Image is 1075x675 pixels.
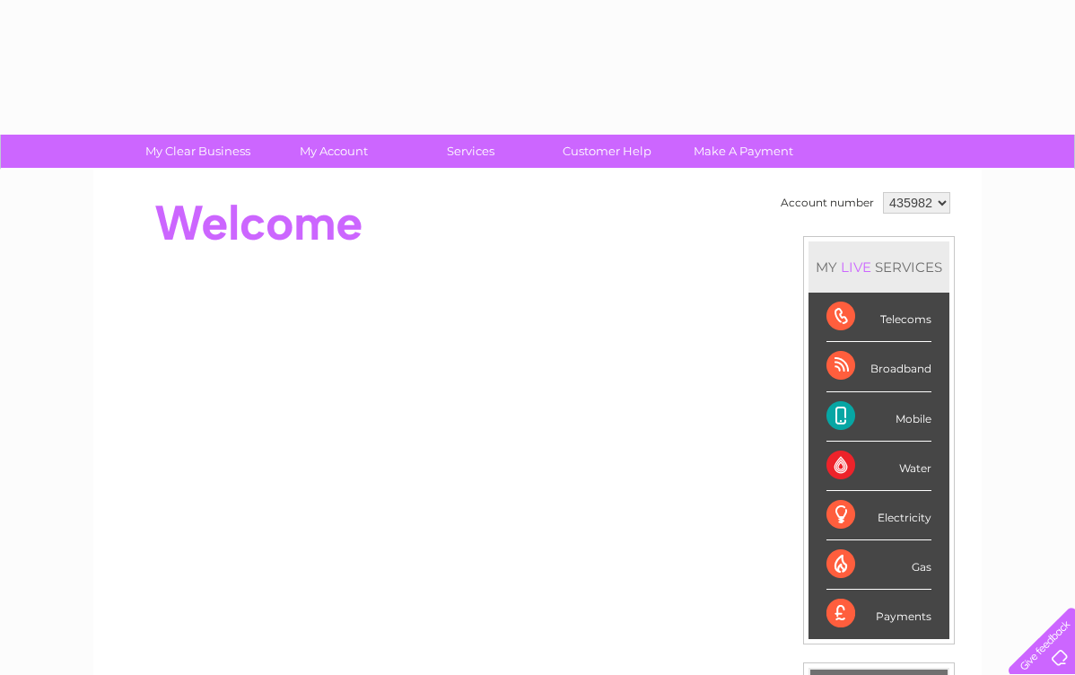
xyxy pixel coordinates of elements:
[826,293,931,342] div: Telecoms
[837,259,875,276] div: LIVE
[826,590,931,638] div: Payments
[826,342,931,391] div: Broadband
[826,491,931,540] div: Electricity
[669,135,817,168] a: Make A Payment
[397,135,545,168] a: Services
[808,241,949,293] div: MY SERVICES
[826,392,931,442] div: Mobile
[124,135,272,168] a: My Clear Business
[826,540,931,590] div: Gas
[826,442,931,491] div: Water
[776,188,878,218] td: Account number
[533,135,681,168] a: Customer Help
[260,135,408,168] a: My Account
